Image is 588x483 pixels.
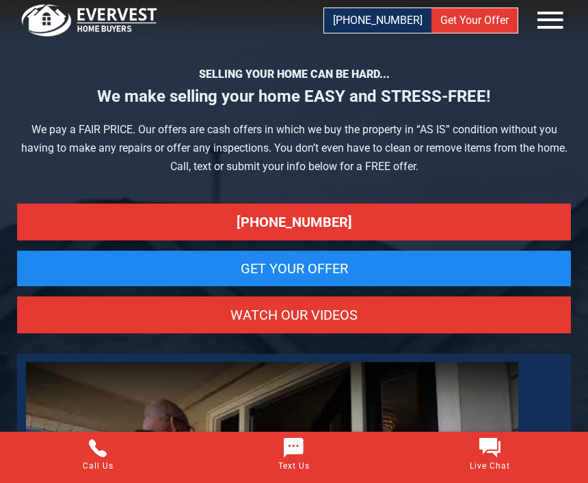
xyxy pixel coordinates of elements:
h1: We make selling your home EASY and STRESS-FREE! [17,87,571,107]
span: Live Chat [395,462,585,470]
p: Selling your home can be hard... [17,68,571,81]
a: Watch Our Videos [17,296,571,333]
p: We pay a FAIR PRICE. Our offers are cash offers in which we buy the property in “AS IS” condition... [17,120,571,176]
a: Live Chat [392,432,588,476]
span: Text Us [200,462,389,470]
span: [PHONE_NUMBER] [237,214,352,230]
span: [PHONE_NUMBER] [333,14,423,27]
a: Get Your Offer [17,251,571,286]
span: Call Us [3,462,193,470]
a: [PHONE_NUMBER] [324,8,431,33]
a: Get Your Offer [431,8,518,33]
a: Text Us [196,432,392,476]
a: [PHONE_NUMBER] [17,204,571,240]
img: logo.png [17,3,162,38]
